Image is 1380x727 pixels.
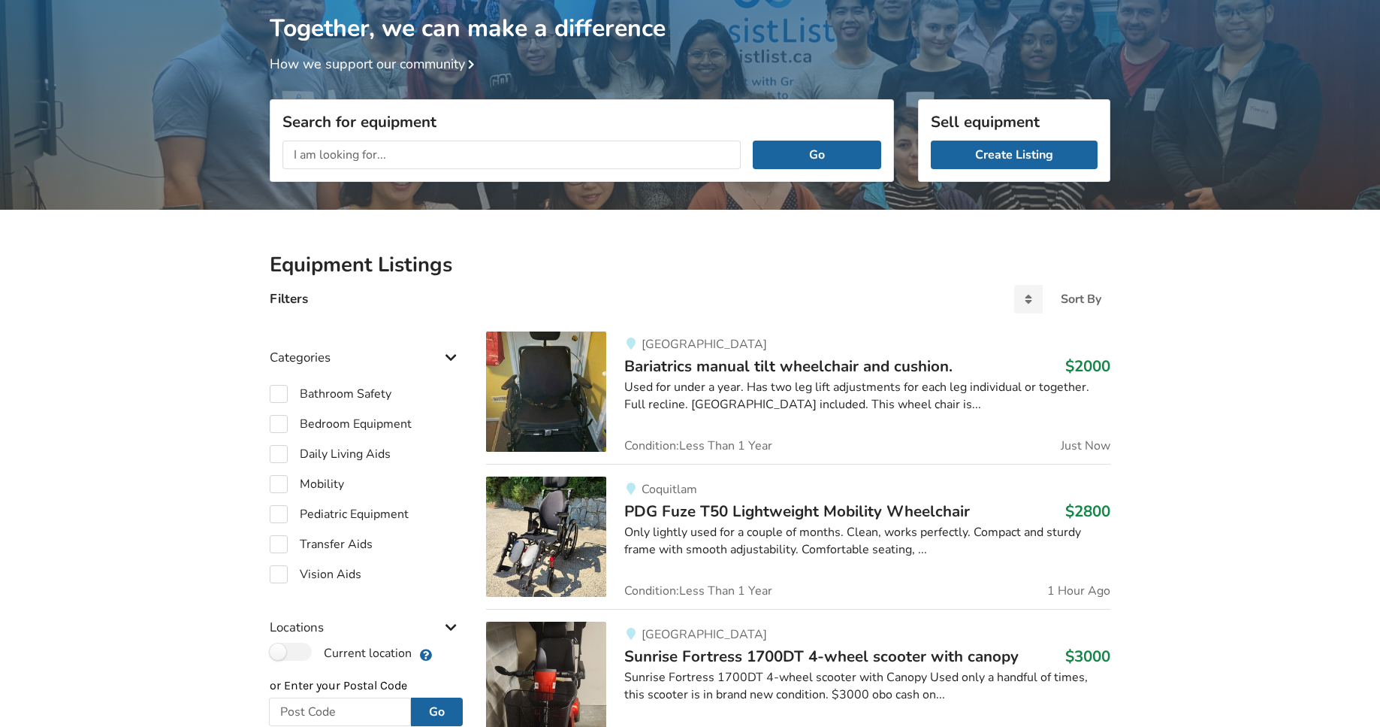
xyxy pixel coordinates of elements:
[1065,501,1110,521] h3: $2800
[1065,356,1110,376] h3: $2000
[270,445,391,463] label: Daily Living Aids
[270,475,344,493] label: Mobility
[486,477,606,597] img: mobility-pdg fuze t50 lightweight mobility wheelchair
[624,501,970,522] span: PDG Fuze T50 Lightweight Mobility Wheelchair
[1065,647,1110,666] h3: $3000
[931,141,1098,169] a: Create Listing
[269,698,411,726] input: Post Code
[270,589,462,643] div: Locations
[624,356,953,377] span: Bariatrics manual tilt wheelchair and cushion.
[270,535,373,553] label: Transfer Aids
[270,505,409,523] label: Pediatric Equipment
[411,698,463,726] button: Go
[624,669,1110,704] div: Sunrise Fortress 1700DT 4-wheel scooter with Canopy Used only a handful of times, this scooter is...
[642,481,697,498] span: Coquitlam
[270,290,308,307] h4: Filters
[642,336,767,353] span: [GEOGRAPHIC_DATA]
[270,677,462,695] p: or Enter your Postal Code
[270,565,361,583] label: Vision Aids
[1061,440,1110,452] span: Just Now
[270,320,462,373] div: Categories
[642,626,767,643] span: [GEOGRAPHIC_DATA]
[270,385,391,403] label: Bathroom Safety
[931,112,1098,132] h3: Sell equipment
[486,332,606,452] img: mobility-bariatrics manual tilt wheelchair and cushion.
[1061,293,1101,305] div: Sort By
[624,440,772,452] span: Condition: Less Than 1 Year
[624,646,1019,667] span: Sunrise Fortress 1700DT 4-wheel scooter with canopy
[282,112,881,132] h3: Search for equipment
[624,524,1110,559] div: Only lightly used for a couple of months. Clean, works perfectly. Compact and sturdy frame with s...
[486,332,1110,464] a: mobility-bariatrics manual tilt wheelchair and cushion.[GEOGRAPHIC_DATA]Bariatrics manual tilt wh...
[753,141,881,169] button: Go
[270,55,480,73] a: How we support our community
[270,252,1110,278] h2: Equipment Listings
[486,464,1110,609] a: mobility-pdg fuze t50 lightweight mobility wheelchairCoquitlamPDG Fuze T50 Lightweight Mobility W...
[624,379,1110,413] div: Used for under a year. Has two leg lift adjustments for each leg individual or together. Full rec...
[1047,585,1110,597] span: 1 Hour Ago
[270,415,412,433] label: Bedroom Equipment
[282,141,741,169] input: I am looking for...
[624,585,772,597] span: Condition: Less Than 1 Year
[270,643,412,662] label: Current location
